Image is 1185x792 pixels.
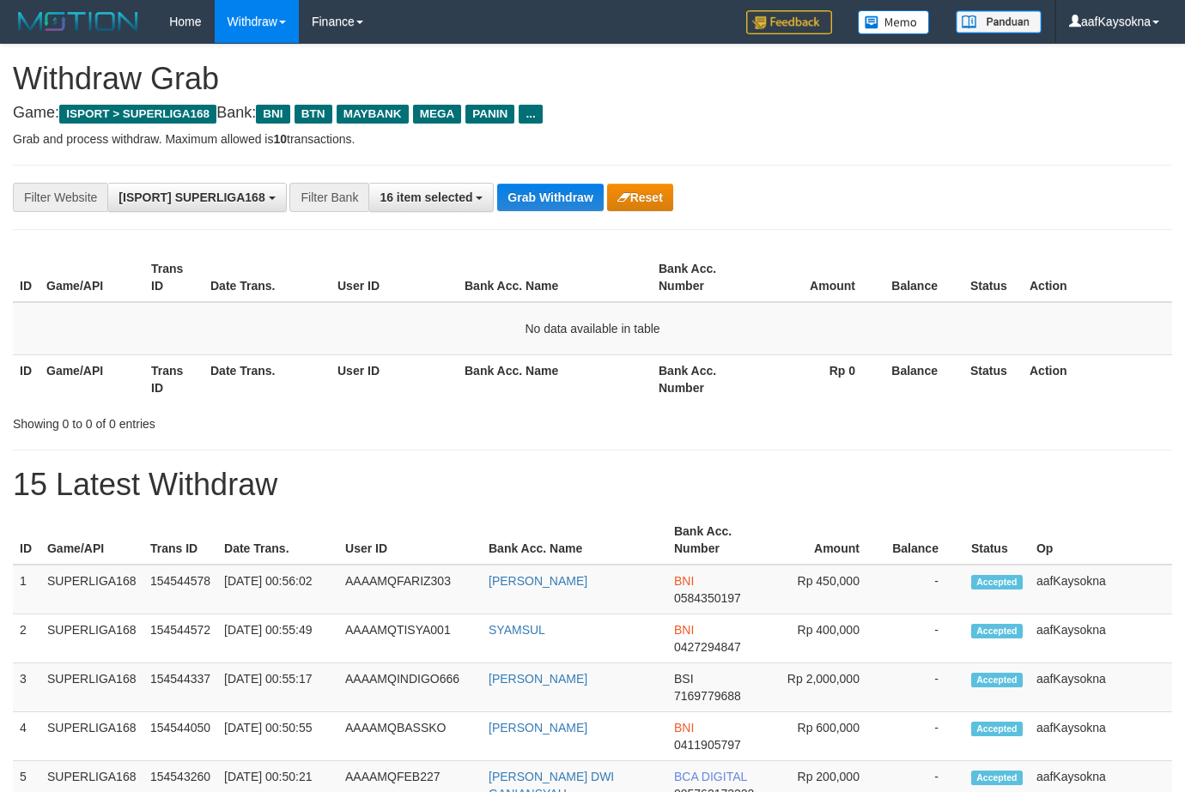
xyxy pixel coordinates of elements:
[144,253,204,302] th: Trans ID
[963,354,1023,403] th: Status
[885,712,964,761] td: -
[674,623,694,637] span: BNI
[13,408,481,432] div: Showing 0 to 0 of 0 entries
[667,516,767,565] th: Bank Acc. Number
[482,516,667,565] th: Bank Acc. Name
[1030,663,1172,712] td: aafKaysokna
[1023,253,1172,302] th: Action
[767,516,885,565] th: Amount
[674,721,694,735] span: BNI
[885,663,964,712] td: -
[652,354,757,403] th: Bank Acc. Number
[40,663,143,712] td: SUPERLIGA168
[40,565,143,614] td: SUPERLIGA168
[767,712,885,761] td: Rp 600,000
[13,663,40,712] td: 3
[217,712,338,761] td: [DATE] 00:50:55
[413,105,462,124] span: MEGA
[458,253,652,302] th: Bank Acc. Name
[204,253,331,302] th: Date Trans.
[757,253,881,302] th: Amount
[13,565,40,614] td: 1
[757,354,881,403] th: Rp 0
[338,712,482,761] td: AAAAMQBASSKO
[1030,516,1172,565] th: Op
[767,663,885,712] td: Rp 2,000,000
[489,672,587,686] a: [PERSON_NAME]
[13,130,1172,148] p: Grab and process withdraw. Maximum allowed is transactions.
[971,771,1023,785] span: Accepted
[256,105,289,124] span: BNI
[13,516,40,565] th: ID
[465,105,514,124] span: PANIN
[652,253,757,302] th: Bank Acc. Number
[881,354,963,403] th: Balance
[674,574,694,588] span: BNI
[674,770,747,783] span: BCA DIGITAL
[338,614,482,663] td: AAAAMQTISYA001
[885,565,964,614] td: -
[40,516,143,565] th: Game/API
[107,183,286,212] button: [ISPORT] SUPERLIGA168
[1023,354,1172,403] th: Action
[674,689,741,703] span: Copy 7169779688 to clipboard
[217,565,338,614] td: [DATE] 00:56:02
[956,10,1042,33] img: panduan.png
[674,591,741,605] span: Copy 0584350197 to clipboard
[143,712,217,761] td: 154544050
[1030,614,1172,663] td: aafKaysokna
[40,614,143,663] td: SUPERLIGA168
[885,614,964,663] td: -
[964,516,1030,565] th: Status
[971,673,1023,687] span: Accepted
[674,672,694,686] span: BSI
[217,663,338,712] td: [DATE] 00:55:17
[143,663,217,712] td: 154544337
[380,190,472,204] span: 16 item selected
[295,105,332,124] span: BTN
[217,614,338,663] td: [DATE] 00:55:49
[143,565,217,614] td: 154544578
[674,640,741,654] span: Copy 0427294847 to clipboard
[368,183,494,212] button: 16 item selected
[607,184,673,211] button: Reset
[39,354,144,403] th: Game/API
[338,516,482,565] th: User ID
[885,516,964,565] th: Balance
[337,105,409,124] span: MAYBANK
[143,614,217,663] td: 154544572
[13,614,40,663] td: 2
[971,722,1023,736] span: Accepted
[13,183,107,212] div: Filter Website
[273,132,287,146] strong: 10
[458,354,652,403] th: Bank Acc. Name
[767,614,885,663] td: Rp 400,000
[489,574,587,588] a: [PERSON_NAME]
[746,10,832,34] img: Feedback.jpg
[519,105,542,124] span: ...
[497,184,603,211] button: Grab Withdraw
[881,253,963,302] th: Balance
[13,354,39,403] th: ID
[971,575,1023,589] span: Accepted
[13,62,1172,96] h1: Withdraw Grab
[13,302,1172,355] td: No data available in table
[144,354,204,403] th: Trans ID
[489,623,545,637] a: SYAMSUL
[217,516,338,565] th: Date Trans.
[338,565,482,614] td: AAAAMQFARIZ303
[40,712,143,761] td: SUPERLIGA168
[13,105,1172,122] h4: Game: Bank:
[858,10,930,34] img: Button%20Memo.svg
[1030,565,1172,614] td: aafKaysokna
[13,712,40,761] td: 4
[13,253,39,302] th: ID
[1030,712,1172,761] td: aafKaysokna
[118,190,264,204] span: [ISPORT] SUPERLIGA168
[971,624,1023,638] span: Accepted
[39,253,144,302] th: Game/API
[59,105,216,124] span: ISPORT > SUPERLIGA168
[331,354,458,403] th: User ID
[338,663,482,712] td: AAAAMQINDIGO666
[331,253,458,302] th: User ID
